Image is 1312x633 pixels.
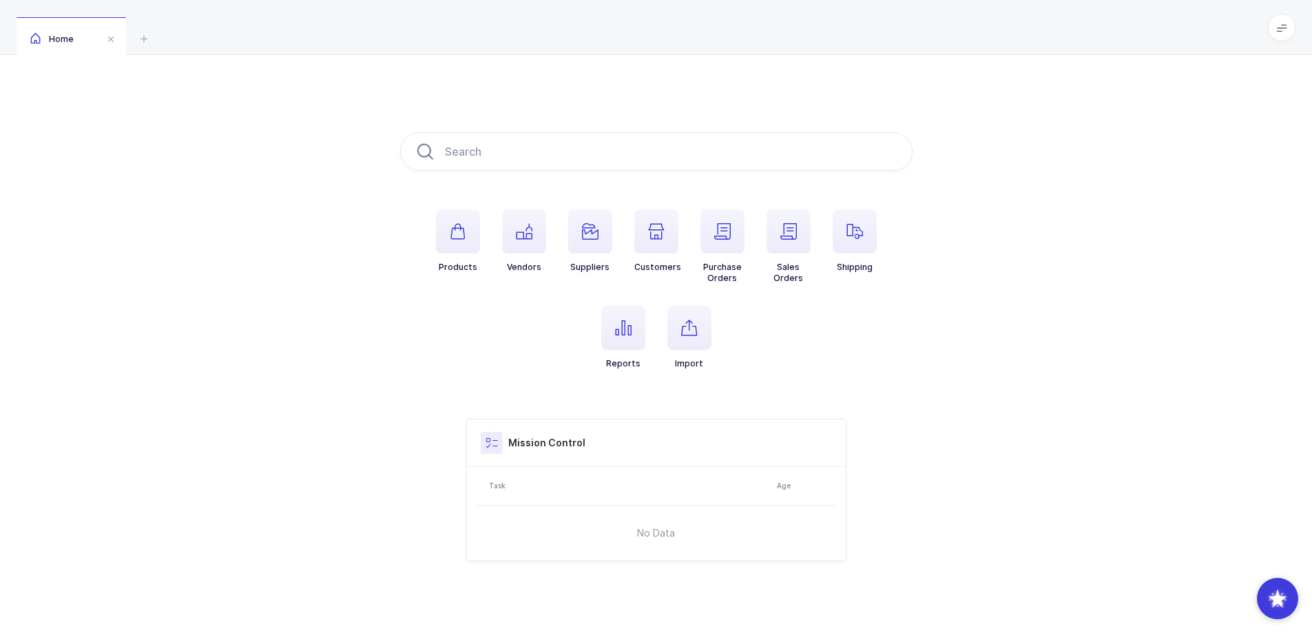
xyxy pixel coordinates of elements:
[634,209,681,273] button: Customers
[601,306,645,369] button: Reports
[833,209,877,273] button: Shipping
[502,209,546,273] button: Vendors
[400,132,913,171] input: Search
[700,209,744,284] button: PurchaseOrders
[667,306,711,369] button: Import
[777,480,831,491] div: Age
[30,34,74,44] span: Home
[436,209,480,273] button: Products
[767,209,811,284] button: SalesOrders
[489,480,769,491] div: Task
[508,436,585,450] h3: Mission Control
[568,209,612,273] button: Suppliers
[567,512,745,554] span: No Data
